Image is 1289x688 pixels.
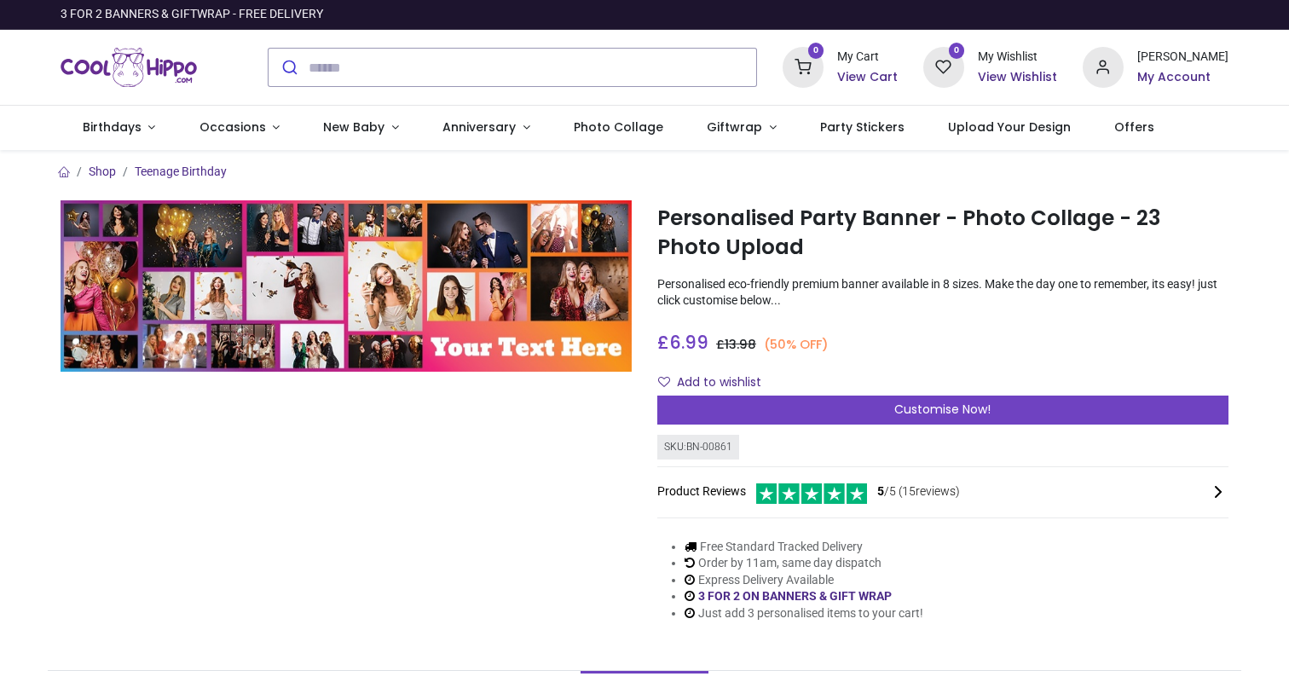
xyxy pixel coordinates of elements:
[657,276,1228,309] p: Personalised eco-friendly premium banner available in 8 sizes. Make the day one to remember, its ...
[657,330,708,355] span: £
[669,330,708,355] span: 6.99
[707,119,762,136] span: Giftwrap
[199,119,266,136] span: Occasions
[323,119,384,136] span: New Baby
[978,69,1057,86] a: View Wishlist
[302,106,421,150] a: New Baby
[685,106,798,150] a: Giftwrap
[685,539,923,556] li: Free Standard Tracked Delivery
[725,336,756,353] span: 13.98
[820,119,905,136] span: Party Stickers
[61,200,632,372] img: Personalised Party Banner - Photo Collage - 23 Photo Upload
[685,555,923,572] li: Order by 11am, same day dispatch
[61,43,197,91] a: Logo of Cool Hippo
[657,435,739,460] div: SKU: BN-00861
[837,49,898,66] div: My Cart
[948,119,1071,136] span: Upload Your Design
[698,589,892,603] a: 3 FOR 2 ON BANNERS & GIFT WRAP
[685,605,923,622] li: Just add 3 personalised items to your cart!
[61,6,323,23] div: 3 FOR 2 BANNERS & GIFTWRAP - FREE DELIVERY
[764,336,829,354] small: (50% OFF)
[61,43,197,91] img: Cool Hippo
[657,368,776,397] button: Add to wishlistAdd to wishlist
[949,43,965,59] sup: 0
[716,336,756,353] span: £
[1137,49,1228,66] div: [PERSON_NAME]
[837,69,898,86] a: View Cart
[657,204,1228,263] h1: Personalised Party Banner - Photo Collage - 23 Photo Upload
[658,376,670,388] i: Add to wishlist
[89,165,116,178] a: Shop
[877,484,884,498] span: 5
[870,6,1228,23] iframe: Customer reviews powered by Trustpilot
[978,49,1057,66] div: My Wishlist
[923,60,964,73] a: 0
[135,165,227,178] a: Teenage Birthday
[657,481,1228,504] div: Product Reviews
[269,49,309,86] button: Submit
[1137,69,1228,86] a: My Account
[61,106,177,150] a: Birthdays
[83,119,142,136] span: Birthdays
[574,119,663,136] span: Photo Collage
[783,60,824,73] a: 0
[177,106,302,150] a: Occasions
[685,572,923,589] li: Express Delivery Available
[894,401,991,418] span: Customise Now!
[442,119,516,136] span: Anniversary
[808,43,824,59] sup: 0
[420,106,552,150] a: Anniversary
[877,483,960,500] span: /5 ( 15 reviews)
[1114,119,1154,136] span: Offers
